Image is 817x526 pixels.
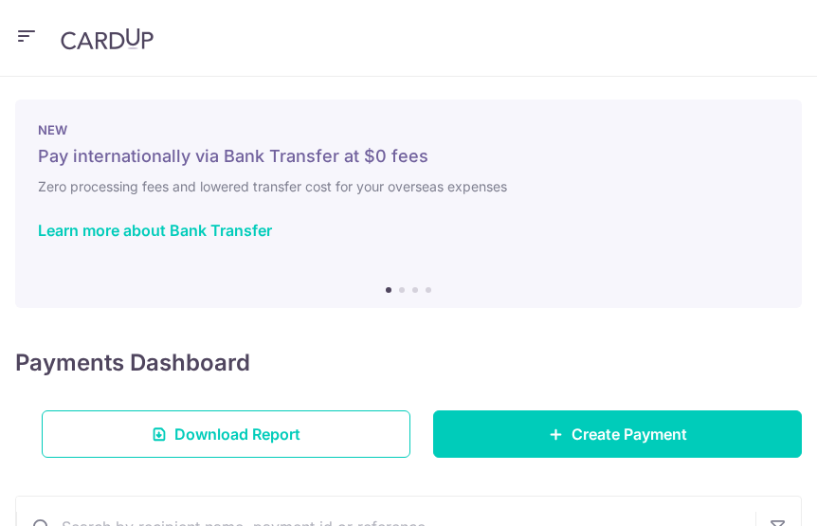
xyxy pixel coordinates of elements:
[174,423,300,445] span: Download Report
[572,423,687,445] span: Create Payment
[38,122,779,137] p: NEW
[42,410,410,458] a: Download Report
[15,346,250,380] h4: Payments Dashboard
[433,410,802,458] a: Create Payment
[61,27,154,50] img: CardUp
[38,145,779,168] h5: Pay internationally via Bank Transfer at $0 fees
[38,221,272,240] a: Learn more about Bank Transfer
[38,175,779,198] h6: Zero processing fees and lowered transfer cost for your overseas expenses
